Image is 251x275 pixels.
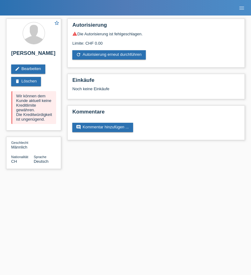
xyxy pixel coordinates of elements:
h2: [PERSON_NAME] [11,50,56,60]
h2: Kommentare [72,109,240,118]
span: Deutsch [34,159,49,164]
a: star_border [54,20,60,27]
div: Wir können dem Kunde aktuell keine Kreditlimite gewähren. Die Kreditwürdigkeit ist ungenügend. [11,91,56,124]
a: refreshAutorisierung erneut durchführen [72,50,146,60]
i: comment [76,125,81,130]
i: delete [15,79,20,84]
div: Die Autorisierung ist fehlgeschlagen. [72,31,240,36]
div: Männlich [11,140,34,149]
div: Noch keine Einkäufe [72,86,240,96]
i: warning [72,31,77,36]
i: menu [239,5,245,11]
span: Nationalität [11,155,28,159]
i: edit [15,66,20,71]
h2: Autorisierung [72,22,240,31]
span: Geschlecht [11,141,28,144]
i: refresh [76,52,81,57]
span: Schweiz [11,159,17,164]
div: Limite: CHF 0.00 [72,36,240,46]
i: star_border [54,20,60,26]
span: Sprache [34,155,47,159]
a: deleteLöschen [11,77,41,86]
a: editBearbeiten [11,64,45,74]
a: menu [235,6,248,10]
h2: Einkäufe [72,77,240,86]
a: commentKommentar hinzufügen ... [72,123,133,132]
